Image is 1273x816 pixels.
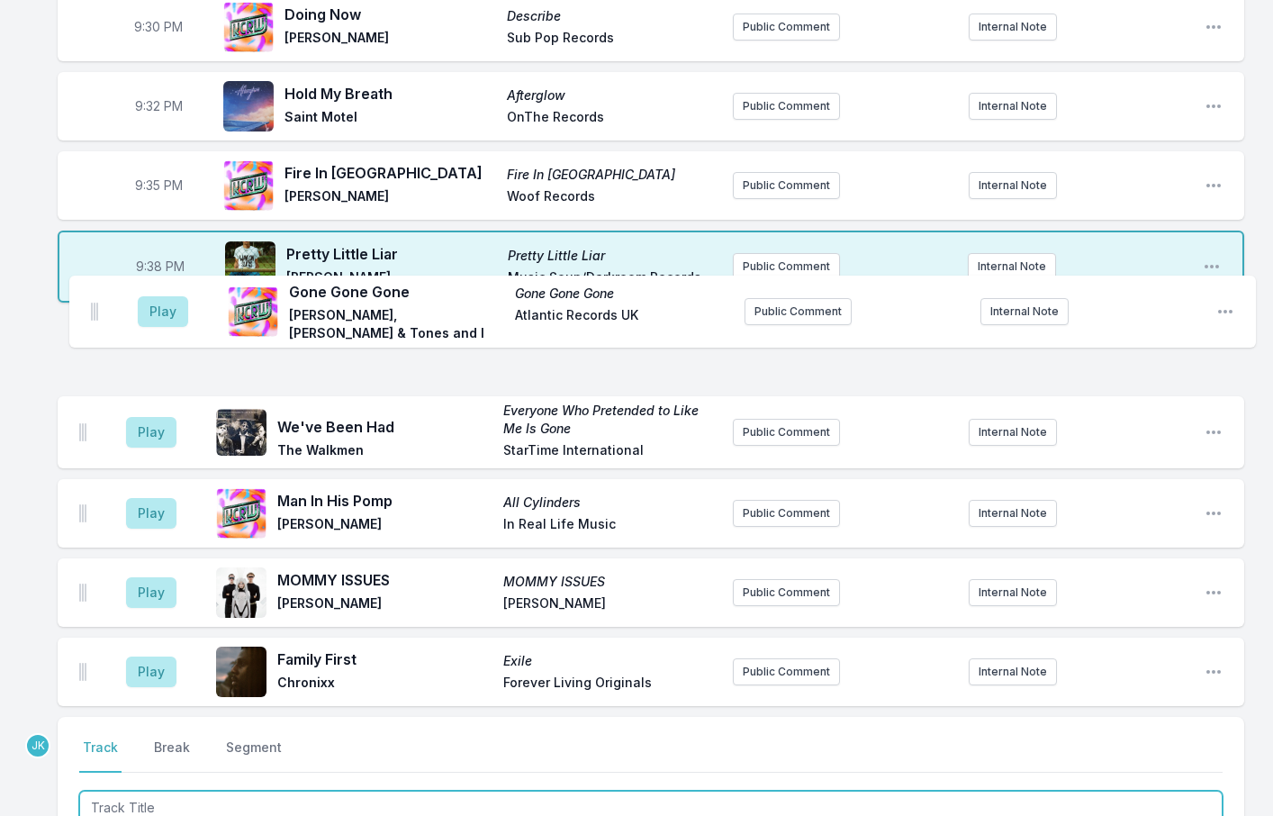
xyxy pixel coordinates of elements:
span: Timestamp [136,258,185,276]
button: Open playlist item options [1205,663,1223,681]
span: Fire In [GEOGRAPHIC_DATA] [284,162,496,184]
span: Music Soup/Darkroom Records [508,268,718,290]
span: Saint Motel [284,108,496,130]
button: Public Comment [733,579,840,606]
span: Exile [503,652,718,670]
img: Fire In America [223,160,274,211]
span: MOMMY ISSUES [277,569,492,591]
img: Describe [223,2,274,52]
span: Timestamp [135,97,183,115]
span: Man In His Pomp [277,490,492,512]
span: Afterglow [507,86,718,104]
span: [PERSON_NAME] [284,29,496,50]
span: All Cylinders [503,494,718,512]
button: Open playlist item options [1205,584,1223,602]
img: Afterglow [223,81,274,131]
button: Open playlist item options [1203,258,1221,276]
button: Public Comment [733,172,840,199]
button: Public Comment [733,14,840,41]
button: Break [150,739,194,773]
span: Forever Living Originals [503,674,718,695]
button: Play [126,577,176,608]
span: Chronixx [277,674,492,695]
span: Pretty Little Liar [508,247,718,265]
span: Sub Pop Records [507,29,718,50]
button: Public Comment [733,253,840,280]
span: Fire In [GEOGRAPHIC_DATA] [507,166,718,184]
span: [PERSON_NAME] [284,187,496,209]
img: Everyone Who Pretended to Like Me Is Gone [216,409,266,457]
span: [PERSON_NAME] [503,594,718,616]
span: Hold My Breath [284,83,496,104]
button: Play [126,498,176,529]
button: Public Comment [733,658,840,685]
span: Timestamp [134,18,183,36]
button: Internal Note [969,14,1057,41]
span: Doing Now [284,4,496,25]
img: Pretty Little Liar [225,241,275,292]
img: MOMMY ISSUES [216,567,266,618]
button: Track [79,739,122,773]
button: Public Comment [733,419,840,446]
span: [PERSON_NAME] [277,515,492,537]
img: Exile [216,647,266,697]
button: Public Comment [733,500,840,527]
button: Play [126,657,176,687]
button: Internal Note [969,500,1057,527]
img: All Cylinders [216,488,266,539]
button: Public Comment [733,93,840,120]
span: [PERSON_NAME] [277,594,492,616]
button: Segment [222,739,285,773]
span: OnThe Records [507,108,718,130]
span: We've Been Had [277,416,492,438]
span: The Walkmen [277,441,492,463]
button: Play [126,417,176,448]
button: Open playlist item options [1205,18,1223,36]
span: Woof Records [507,187,718,209]
span: Everyone Who Pretended to Like Me Is Gone [503,402,718,438]
button: Internal Note [969,93,1057,120]
span: Family First [277,648,492,670]
span: In Real Life Music [503,515,718,537]
button: Open playlist item options [1205,423,1223,441]
span: Pretty Little Liar [286,243,497,265]
span: Describe [507,7,718,25]
p: Jason Kramer [25,733,50,758]
button: Internal Note [969,658,1057,685]
button: Internal Note [969,172,1057,199]
button: Open playlist item options [1205,504,1223,522]
span: Timestamp [135,177,183,195]
span: StarTime International [503,441,718,463]
button: Internal Note [969,419,1057,446]
span: MOMMY ISSUES [503,573,718,591]
span: [PERSON_NAME] [286,268,497,290]
button: Internal Note [968,253,1056,280]
button: Open playlist item options [1205,97,1223,115]
button: Open playlist item options [1205,177,1223,195]
button: Internal Note [969,579,1057,606]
